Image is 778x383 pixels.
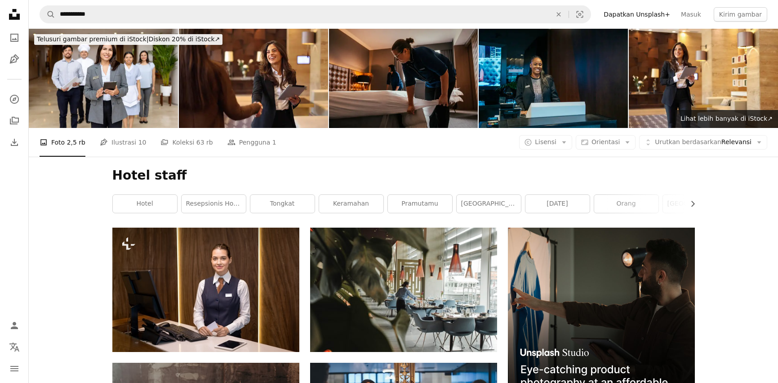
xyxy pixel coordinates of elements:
[714,7,767,22] button: Kirim gambar
[5,90,23,108] a: Jelajahi
[250,195,315,213] a: tongkat
[227,128,276,157] a: Pengguna 1
[310,286,497,294] a: Wanita di depan di meja makan coklat dan kursi di dalam gedung
[576,135,636,150] button: Orientasi
[5,29,23,47] a: Foto
[680,115,773,122] span: Lihat lebih banyak di iStock ↗
[535,138,556,145] span: Lisensi
[5,133,23,151] a: Riwayat Pengunduhan
[685,195,695,213] button: gulir daftar ke kanan
[388,195,452,213] a: Pramutamu
[5,338,23,356] button: Bahasa
[182,195,246,213] a: Resepsionis Hotel
[655,138,721,145] span: Urutkan berdasarkan
[5,112,23,130] a: Koleksi
[663,195,727,213] a: [GEOGRAPHIC_DATA]
[591,138,620,145] span: Orientasi
[629,29,778,128] img: Confident businesswoman using tablet at the company lobby
[310,228,497,352] img: Wanita di depan di meja makan coklat dan kursi di dalam gedung
[5,317,23,335] a: Masuk/Daftar
[138,137,147,147] span: 10
[34,34,222,45] div: Diskon 20% di iStock ↗
[675,110,778,128] a: Lihat lebih banyak di iStock↗
[29,29,178,128] img: Manajer hotel memimpin sekelompok karyawan di lobi
[569,6,591,23] button: Pencarian visual
[100,128,146,157] a: Ilustrasi 10
[519,135,572,150] button: Lisensi
[40,5,591,23] form: Temuka visual di seluruh situs
[29,29,228,50] a: Telusuri gambar premium di iStock|Diskon 20% di iStock↗
[319,195,383,213] a: Keramahan
[525,195,590,213] a: [DATE]
[179,29,328,128] img: Beautiful businesswoman greeting her female business partner
[479,29,628,128] img: Portrait of a hotel receptionist
[112,286,299,294] a: Resepsionis muda berseragam yang bahagia berdiri di depan konter
[5,50,23,68] a: Ilustrasi
[272,137,276,147] span: 1
[112,228,299,352] img: Resepsionis muda berseragam yang bahagia berdiri di depan konter
[113,195,177,213] a: hotel
[655,138,751,147] span: Relevansi
[196,137,213,147] span: 63 rb
[598,7,676,22] a: Dapatkan Unsplash+
[40,6,55,23] button: Pencarian di Unsplash
[594,195,658,213] a: orang
[457,195,521,213] a: [GEOGRAPHIC_DATA]
[329,29,478,128] img: Chambermaid changing bed linen on the bed in a hotel room
[549,6,569,23] button: Hapus
[676,7,707,22] a: Masuk
[37,35,149,43] span: Telusuri gambar premium di iStock |
[5,360,23,378] button: Menu
[639,135,767,150] button: Urutkan berdasarkanRelevansi
[160,128,213,157] a: Koleksi 63 rb
[112,167,695,184] h1: Hotel staff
